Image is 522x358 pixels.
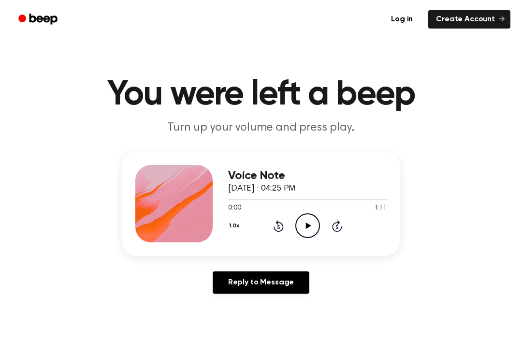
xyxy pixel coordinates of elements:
[14,77,508,112] h1: You were left a beep
[381,8,422,30] a: Log in
[12,10,66,29] a: Beep
[428,10,510,29] a: Create Account
[228,184,296,193] span: [DATE] · 04:25 PM
[75,120,447,136] p: Turn up your volume and press play.
[228,169,387,182] h3: Voice Note
[213,271,309,294] a: Reply to Message
[228,203,241,213] span: 0:00
[374,203,387,213] span: 1:11
[228,218,243,234] button: 1.0x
